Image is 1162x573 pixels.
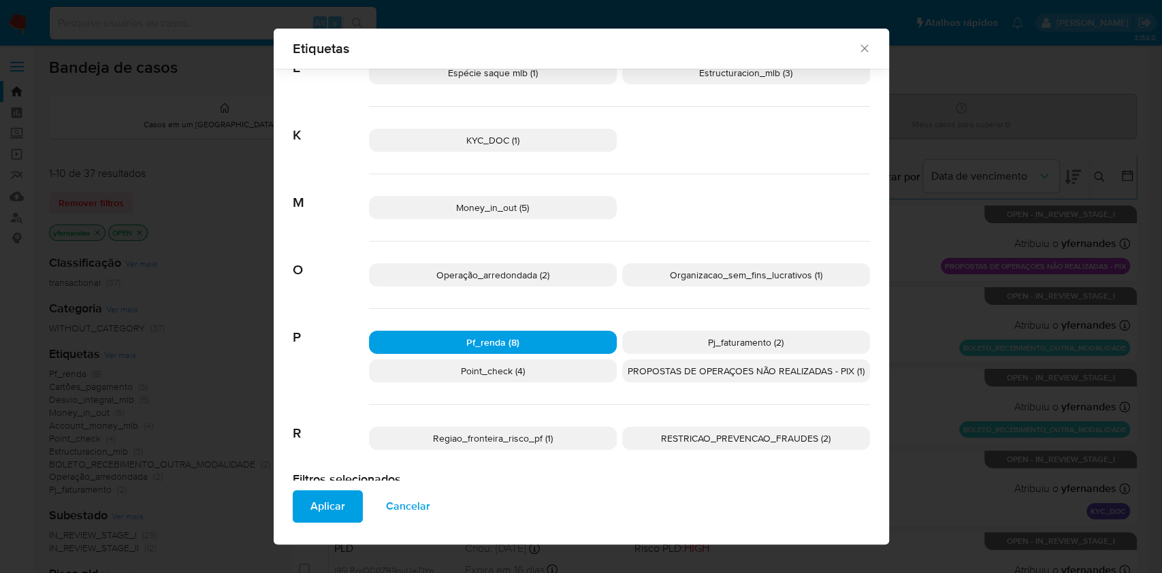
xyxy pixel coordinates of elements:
div: Estructuracion_mlb (3) [622,61,870,84]
div: PROPOSTAS DE OPERAÇOES NÃO REALIZADAS - PIX (1) [622,359,870,382]
span: PROPOSTAS DE OPERAÇOES NÃO REALIZADAS - PIX (1) [628,364,865,378]
div: KYC_DOC (1) [369,129,617,152]
span: Etiquetas [293,42,858,55]
span: Pj_faturamento (2) [708,335,784,349]
span: Operação_arredondada (2) [436,268,549,282]
div: Organizacao_sem_fins_lucrativos (1) [622,263,870,286]
span: Organizacao_sem_fins_lucrativos (1) [670,268,822,282]
span: Cancelar [386,491,430,521]
button: Fechar [858,42,870,54]
div: Money_in_out (5) [369,196,617,219]
span: Aplicar [310,491,345,521]
span: Estructuracion_mlb (3) [699,66,792,80]
span: Point_check (4) [461,364,525,378]
div: Point_check (4) [369,359,617,382]
span: KYC_DOC (1) [466,133,519,147]
div: Pf_renda (8) [369,331,617,354]
span: Regiao_fronteira_risco_pf (1) [433,431,553,445]
span: RESTRICAO_PREVENCAO_FRAUDES (2) [661,431,830,445]
span: K [293,107,369,144]
span: R [293,405,369,442]
span: Espécie saque mlb (1) [448,66,538,80]
h2: Filtros selecionados [293,472,870,487]
span: P [293,309,369,346]
div: Operação_arredondada (2) [369,263,617,286]
div: Pj_faturamento (2) [622,331,870,354]
span: O [293,242,369,278]
div: RESTRICAO_PREVENCAO_FRAUDES (2) [622,427,870,450]
div: Regiao_fronteira_risco_pf (1) [369,427,617,450]
button: Cancelar [368,490,448,523]
div: Espécie saque mlb (1) [369,61,617,84]
button: Aplicar [293,490,363,523]
span: M [293,174,369,211]
span: Money_in_out (5) [456,201,529,214]
span: Pf_renda (8) [466,335,519,349]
